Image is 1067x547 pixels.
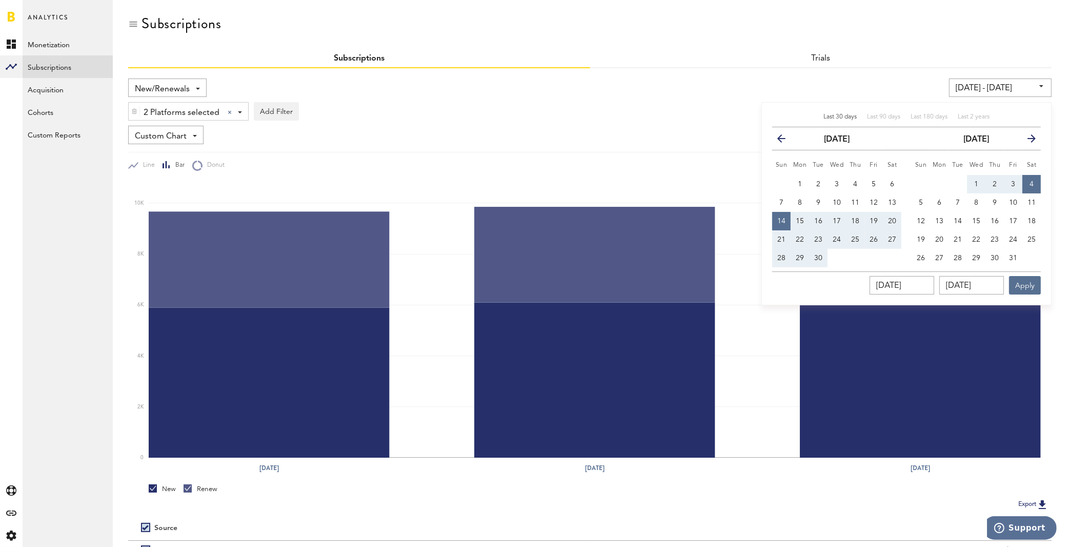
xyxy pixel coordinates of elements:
small: Wednesday [830,162,844,168]
div: Delete [129,103,140,120]
span: 4 [853,181,857,188]
small: Saturday [888,162,897,168]
span: 23 [991,236,999,243]
button: 20 [930,230,949,249]
button: 15 [791,212,809,230]
span: 24 [833,236,841,243]
strong: [DATE] [963,135,989,144]
span: 27 [935,255,943,262]
text: 8K [137,252,144,257]
span: 23 [814,236,822,243]
button: 8 [967,193,985,212]
span: 24 [1009,236,1017,243]
span: 13 [888,199,896,206]
span: 21 [777,236,786,243]
span: 9 [993,199,997,206]
div: Period total [603,524,1039,533]
strong: [DATE] [824,135,850,144]
span: Last 180 days [911,114,948,120]
span: 29 [796,255,804,262]
div: New [149,484,176,494]
span: 10 [1009,199,1017,206]
span: 30 [991,255,999,262]
span: 3 [835,181,839,188]
span: 19 [917,236,925,243]
div: Clear [228,110,232,114]
button: 14 [772,212,791,230]
a: Acquisition [23,78,113,101]
button: 11 [1022,193,1041,212]
span: 8 [974,199,978,206]
small: Friday [870,162,878,168]
button: 15 [967,212,985,230]
span: Analytics [28,11,68,33]
span: 1 [974,181,978,188]
button: 6 [883,175,901,193]
button: 12 [912,212,930,230]
span: 3 [1011,181,1015,188]
span: Line [138,161,155,170]
text: 0 [140,456,144,461]
small: Thursday [989,162,1001,168]
small: Wednesday [970,162,983,168]
span: 18 [1028,218,1036,225]
button: Add Filter [254,102,299,121]
span: 20 [935,236,943,243]
small: Tuesday [813,162,824,168]
span: 14 [954,218,962,225]
span: 25 [851,236,859,243]
button: 23 [809,230,828,249]
button: 25 [1022,230,1041,249]
a: Subscriptions [334,54,385,63]
span: 5 [872,181,876,188]
span: 22 [972,236,980,243]
span: 19 [870,218,878,225]
span: 29 [972,255,980,262]
span: Donut [203,161,225,170]
text: 4K [137,354,144,359]
button: 3 [828,175,846,193]
span: 25 [1028,236,1036,243]
span: Last 2 years [958,114,990,120]
span: 21 [954,236,962,243]
div: Renew [184,484,217,494]
button: 12 [864,193,883,212]
button: 26 [912,249,930,267]
span: 13 [935,218,943,225]
small: Monday [933,162,947,168]
span: Custom Chart [135,128,187,145]
button: 10 [1004,193,1022,212]
small: Sunday [776,162,788,168]
button: 6 [930,193,949,212]
small: Thursday [850,162,861,168]
a: Custom Reports [23,123,113,146]
button: 29 [791,249,809,267]
small: Sunday [915,162,927,168]
span: 17 [1009,218,1017,225]
button: 13 [883,193,901,212]
text: [DATE] [911,464,930,473]
button: 5 [864,175,883,193]
div: Source [154,524,177,533]
input: __/__/____ [870,276,934,295]
button: 28 [772,249,791,267]
span: 2 [993,181,997,188]
button: 16 [985,212,1004,230]
button: 21 [949,230,967,249]
text: 2K [137,404,144,409]
text: 10K [134,201,144,206]
button: 4 [1022,175,1041,193]
span: 2 Platforms selected [144,104,219,122]
button: 18 [1022,212,1041,230]
span: 4 [1030,181,1034,188]
span: 12 [870,199,878,206]
button: 2 [809,175,828,193]
button: 31 [1004,249,1022,267]
span: Last 30 days [823,114,857,120]
button: 20 [883,212,901,230]
span: 17 [833,218,841,225]
button: 17 [1004,212,1022,230]
button: 27 [883,230,901,249]
span: 10 [833,199,841,206]
button: 17 [828,212,846,230]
